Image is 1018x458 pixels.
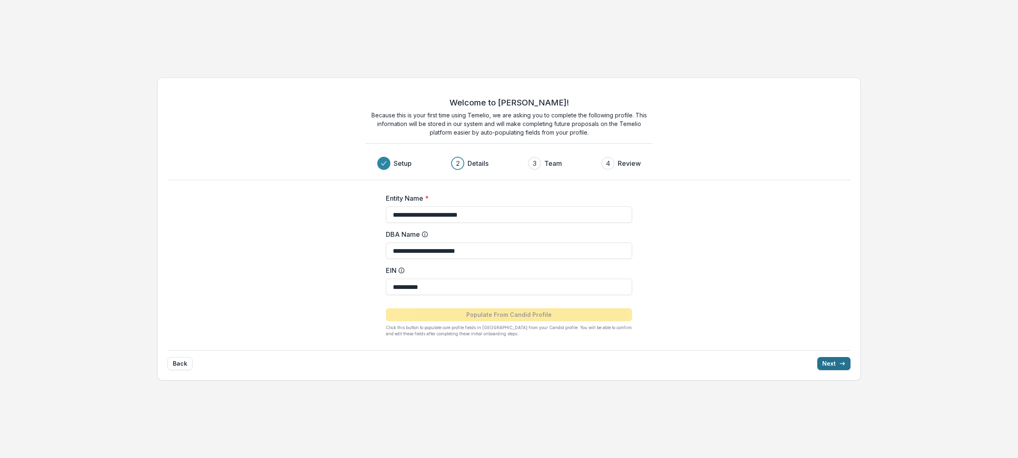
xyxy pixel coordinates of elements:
[386,308,632,321] button: Populate From Candid Profile
[167,357,193,370] button: Back
[386,193,627,203] label: Entity Name
[386,229,627,239] label: DBA Name
[606,158,610,168] div: 4
[365,111,653,137] p: Because this is your first time using Temelio, we are asking you to complete the following profil...
[386,325,632,337] p: Click this button to populate core profile fields in [GEOGRAPHIC_DATA] from your Candid profile. ...
[817,357,851,370] button: Next
[449,98,569,108] h2: Welcome to [PERSON_NAME]!
[456,158,460,168] div: 2
[544,158,562,168] h3: Team
[533,158,537,168] div: 3
[394,158,412,168] h3: Setup
[377,157,641,170] div: Progress
[468,158,488,168] h3: Details
[618,158,641,168] h3: Review
[386,266,627,275] label: EIN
